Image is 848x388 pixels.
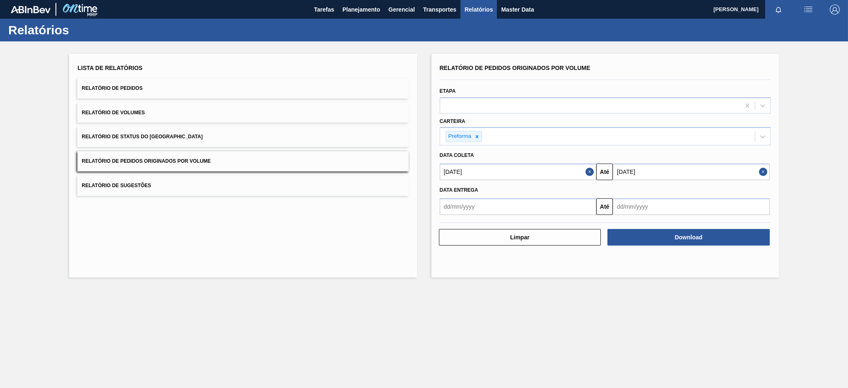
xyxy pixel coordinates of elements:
label: Carteira [440,118,465,124]
button: Close [585,164,596,180]
button: Até [596,164,613,180]
button: Relatório de Pedidos Originados por Volume [77,151,408,171]
button: Notificações [765,4,792,15]
img: Logout [830,5,840,14]
input: dd/mm/yyyy [613,164,770,180]
h1: Relatórios [8,25,155,35]
span: Master Data [501,5,534,14]
span: Lista de Relatórios [77,65,142,71]
span: Relatório de Pedidos Originados por Volume [440,65,590,71]
button: Close [759,164,770,180]
img: TNhmsLtSVTkK8tSr43FrP2fwEKptu5GPRR3wAAAABJRU5ErkJggg== [11,6,51,13]
input: dd/mm/yyyy [440,164,597,180]
span: Relatório de Status do [GEOGRAPHIC_DATA] [82,134,202,140]
label: Etapa [440,88,456,94]
span: Planejamento [342,5,380,14]
button: Limpar [439,229,601,246]
input: dd/mm/yyyy [440,198,597,215]
button: Até [596,198,613,215]
div: Preforma [446,131,473,142]
span: Relatórios [465,5,493,14]
span: Relatório de Sugestões [82,183,151,188]
span: Gerencial [388,5,415,14]
img: userActions [803,5,813,14]
span: Data entrega [440,187,478,193]
button: Download [607,229,770,246]
button: Relatório de Sugestões [77,176,408,196]
input: dd/mm/yyyy [613,198,770,215]
span: Relatório de Pedidos [82,85,142,91]
button: Relatório de Pedidos [77,78,408,99]
span: Relatório de Pedidos Originados por Volume [82,158,211,164]
button: Relatório de Volumes [77,103,408,123]
span: Relatório de Volumes [82,110,145,116]
span: Data coleta [440,152,474,158]
span: Tarefas [314,5,334,14]
button: Relatório de Status do [GEOGRAPHIC_DATA] [77,127,408,147]
span: Transportes [423,5,456,14]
